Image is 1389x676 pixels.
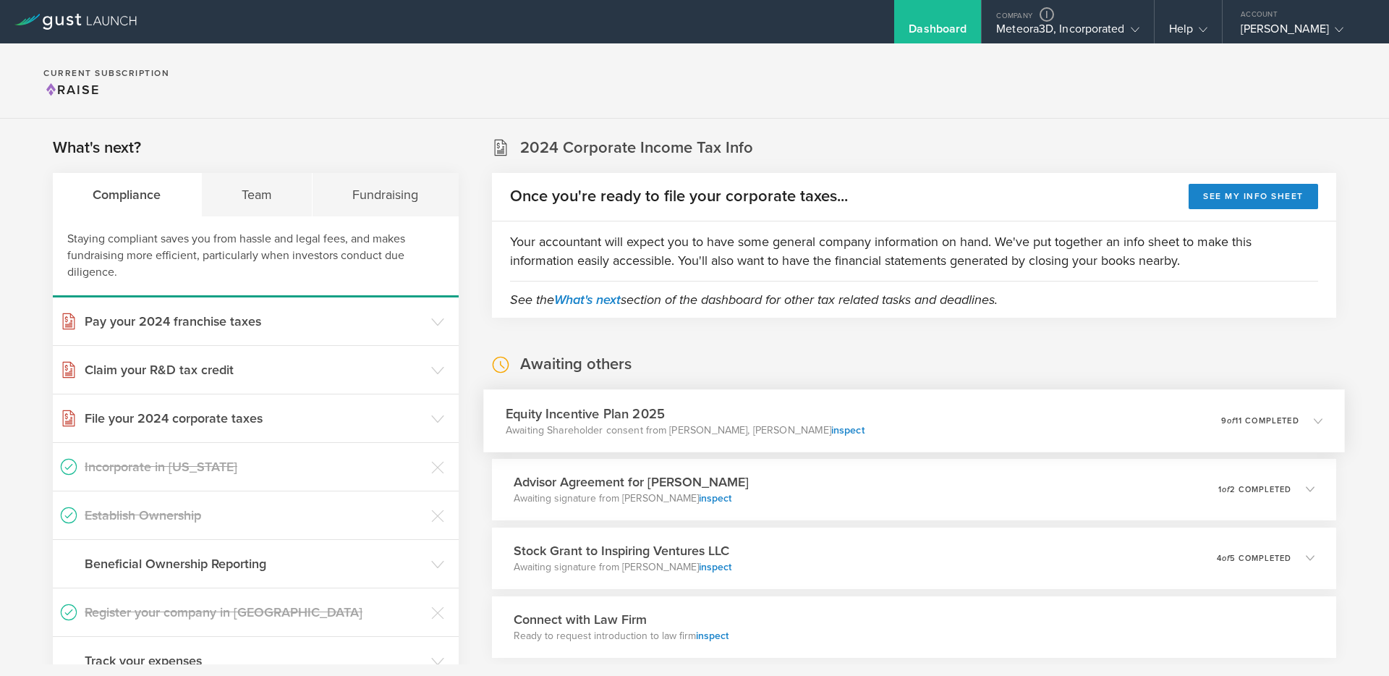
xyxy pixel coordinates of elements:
h3: File your 2024 corporate taxes [85,409,424,428]
h3: Claim your R&D tax credit [85,360,424,379]
h3: Establish Ownership [85,506,424,525]
h3: Register your company in [GEOGRAPHIC_DATA] [85,603,424,622]
div: Help [1169,22,1207,43]
div: Meteora3D, Incorporated [996,22,1139,43]
h2: Awaiting others [520,354,632,375]
p: Awaiting signature from [PERSON_NAME] [514,560,731,575]
em: of [1222,485,1230,494]
a: inspect [696,630,729,642]
h3: Pay your 2024 franchise taxes [85,312,424,331]
p: Awaiting Shareholder consent from [PERSON_NAME], [PERSON_NAME] [506,423,865,437]
h2: Current Subscription [43,69,169,77]
a: inspect [699,561,731,573]
h3: Incorporate in [US_STATE] [85,457,424,476]
h3: Track your expenses [85,651,424,670]
iframe: Chat Widget [1317,607,1389,676]
a: inspect [699,492,731,504]
h3: Advisor Agreement for [PERSON_NAME] [514,473,749,491]
div: [PERSON_NAME] [1241,22,1364,43]
div: Staying compliant saves you from hassle and legal fees, and makes fundraising more efficient, par... [53,216,459,297]
div: Dashboard [909,22,967,43]
em: of [1226,415,1234,425]
p: Your accountant will expect you to have some general company information on hand. We've put toget... [510,232,1318,270]
h3: Connect with Law Firm [514,610,729,629]
p: Awaiting signature from [PERSON_NAME] [514,491,749,506]
em: See the section of the dashboard for other tax related tasks and deadlines. [510,292,998,308]
h2: Once you're ready to file your corporate taxes... [510,186,848,207]
p: 9 11 completed [1220,416,1299,424]
h3: Equity Incentive Plan 2025 [506,404,865,423]
h2: What's next? [53,138,141,159]
h2: 2024 Corporate Income Tax Info [520,138,753,159]
div: Team [202,173,313,216]
em: of [1222,554,1230,563]
button: See my info sheet [1189,184,1318,209]
p: Ready to request introduction to law firm [514,629,729,643]
p: 4 5 completed [1217,554,1291,562]
a: What's next [554,292,621,308]
h3: Beneficial Ownership Reporting [85,554,424,573]
span: Raise [43,82,100,98]
div: Compliance [53,173,202,216]
p: 1 2 completed [1218,486,1291,494]
a: inspect [831,423,864,436]
div: Fundraising [313,173,459,216]
h3: Stock Grant to Inspiring Ventures LLC [514,541,731,560]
